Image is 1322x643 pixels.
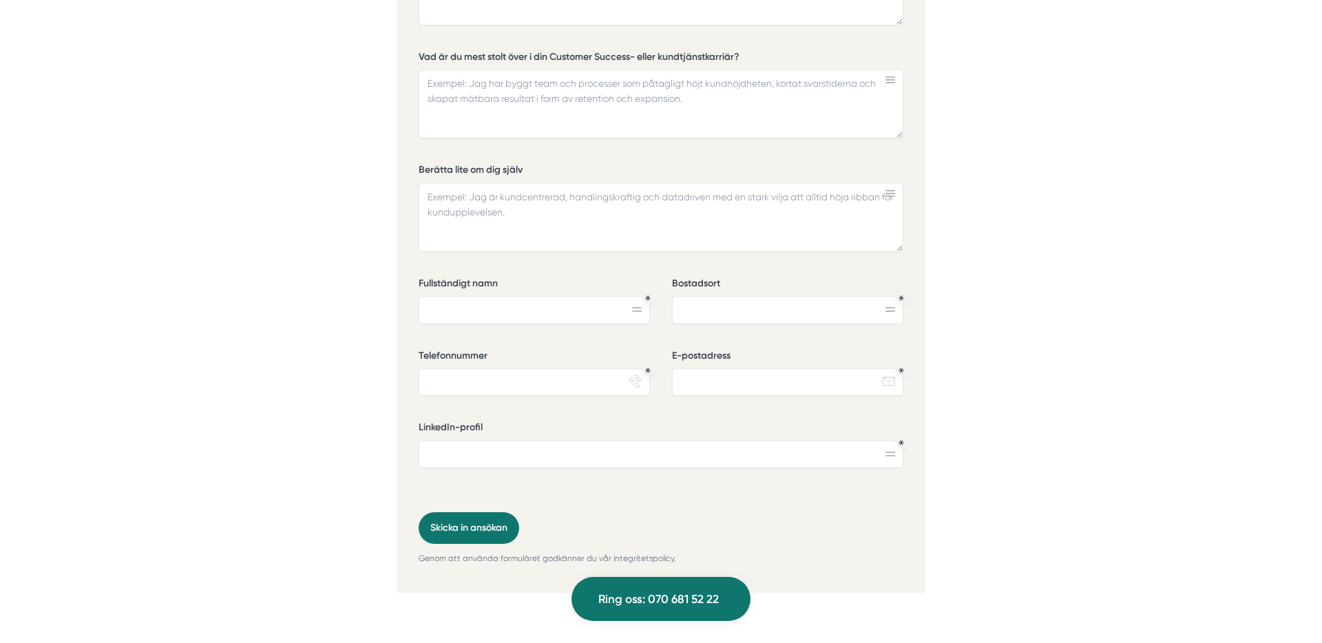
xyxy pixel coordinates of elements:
div: Obligatoriskt [899,368,904,373]
span: Ring oss: 070 681 52 22 [598,590,719,609]
label: Fullständigt namn [419,277,650,294]
label: Berätta lite om dig själv [419,163,903,180]
label: Telefonnummer [419,349,650,366]
div: Obligatoriskt [899,295,904,301]
div: Obligatoriskt [899,440,904,445]
p: Genom att använda formuläret godkänner du vår integritetspolicy. [419,552,903,565]
label: LinkedIn-profil [419,421,903,438]
label: Vad är du mest stolt över i din Customer Success- eller kundtjänstkarriär? [419,50,903,67]
label: Bostadsort [672,277,903,294]
button: Skicka in ansökan [419,512,519,544]
div: Obligatoriskt [645,368,651,373]
div: Obligatoriskt [645,295,651,301]
label: E-postadress [672,349,903,366]
a: Ring oss: 070 681 52 22 [571,577,751,621]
